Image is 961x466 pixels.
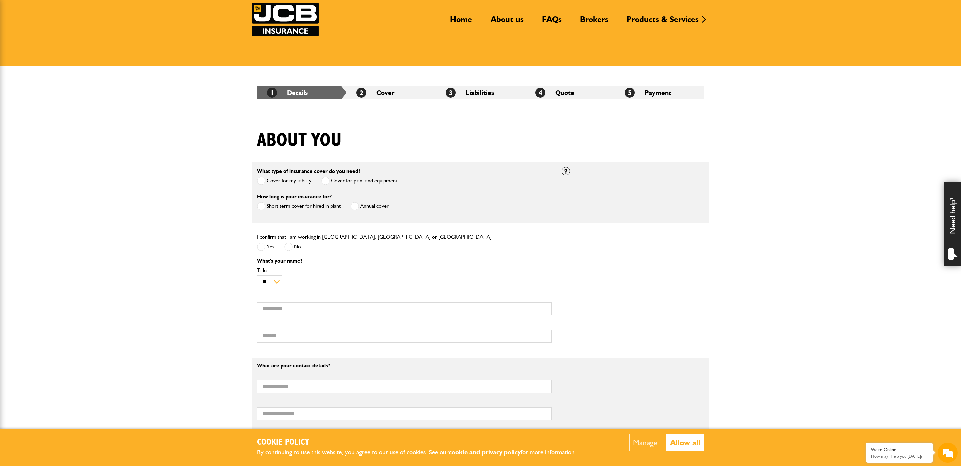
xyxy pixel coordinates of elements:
[257,169,360,174] label: What type of insurance cover do you need?
[257,177,311,185] label: Cover for my liability
[525,86,615,99] li: Quote
[284,243,301,251] label: No
[449,448,521,456] a: cookie and privacy policy
[257,258,552,264] p: What's your name?
[356,88,366,98] span: 2
[321,177,397,185] label: Cover for plant and equipment
[666,434,704,451] button: Allow all
[252,3,319,36] a: JCB Insurance Services
[871,447,928,453] div: We're Online!
[871,454,928,459] p: How may I help you today?
[615,86,704,99] li: Payment
[257,202,341,210] label: Short term cover for hired in plant
[257,86,346,99] li: Details
[257,447,587,458] p: By continuing to use this website, you agree to our use of cookies. See our for more information.
[257,194,332,199] label: How long is your insurance for?
[257,437,587,448] h2: Cookie Policy
[257,243,274,251] label: Yes
[622,14,704,30] a: Products & Services
[351,202,389,210] label: Annual cover
[625,88,635,98] span: 5
[252,3,319,36] img: JCB Insurance Services logo
[257,363,552,368] p: What are your contact details?
[486,14,529,30] a: About us
[257,129,342,152] h1: About you
[257,268,552,273] label: Title
[257,234,492,240] label: I confirm that I am working in [GEOGRAPHIC_DATA], [GEOGRAPHIC_DATA] or [GEOGRAPHIC_DATA]
[436,86,525,99] li: Liabilities
[346,86,436,99] li: Cover
[446,88,456,98] span: 3
[535,88,545,98] span: 4
[944,182,961,266] div: Need help?
[267,88,277,98] span: 1
[537,14,567,30] a: FAQs
[445,14,477,30] a: Home
[575,14,613,30] a: Brokers
[629,434,661,451] button: Manage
